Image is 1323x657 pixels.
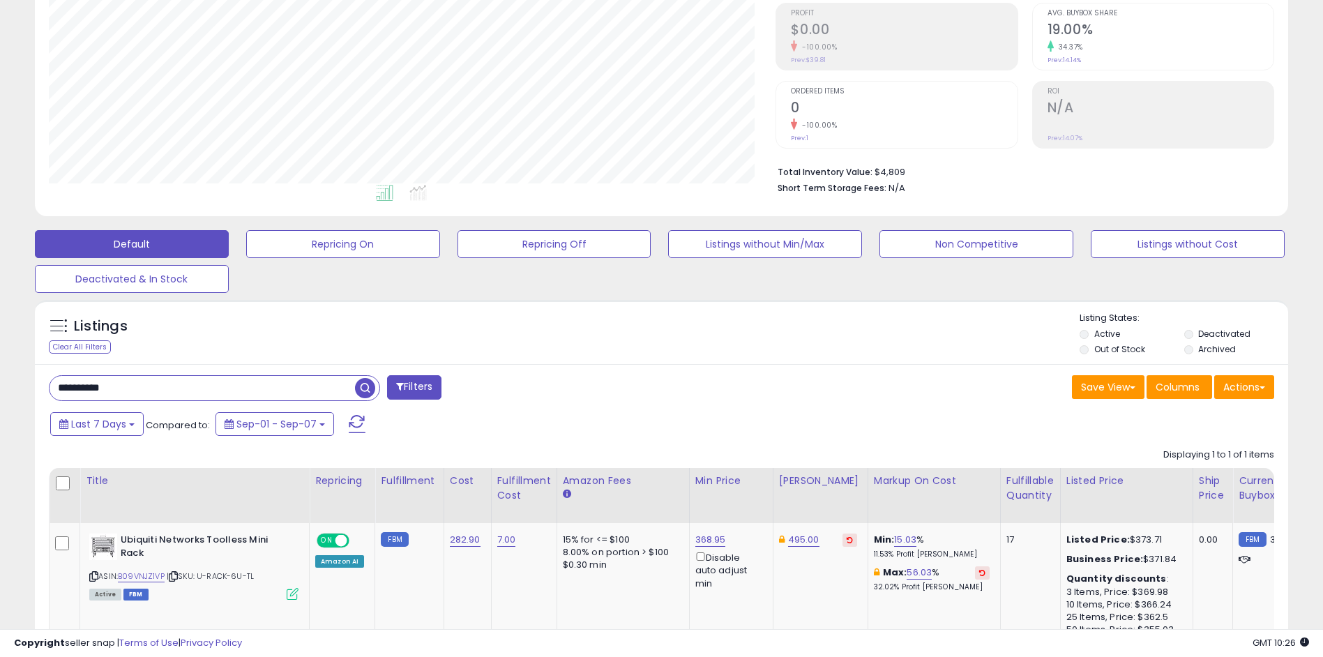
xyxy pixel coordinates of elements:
[14,636,65,649] strong: Copyright
[1066,533,1130,546] b: Listed Price:
[907,566,932,580] a: 56.03
[450,533,481,547] a: 282.90
[1199,474,1227,503] div: Ship Price
[779,474,862,488] div: [PERSON_NAME]
[1048,56,1081,64] small: Prev: 14.14%
[1094,343,1145,355] label: Out of Stock
[1048,100,1273,119] h2: N/A
[1094,328,1120,340] label: Active
[1066,598,1182,611] div: 10 Items, Price: $366.24
[874,582,990,592] p: 32.02% Profit [PERSON_NAME]
[1066,611,1182,624] div: 25 Items, Price: $362.5
[315,474,369,488] div: Repricing
[86,474,303,488] div: Title
[894,533,916,547] a: 15.03
[119,636,179,649] a: Terms of Use
[497,533,516,547] a: 7.00
[874,550,990,559] p: 11.53% Profit [PERSON_NAME]
[797,120,837,130] small: -100.00%
[791,22,1017,40] h2: $0.00
[1066,534,1182,546] div: $373.71
[35,230,229,258] button: Default
[1006,474,1054,503] div: Fulfillable Quantity
[49,340,111,354] div: Clear All Filters
[791,134,808,142] small: Prev: 1
[1198,328,1250,340] label: Deactivated
[563,534,679,546] div: 15% for <= $100
[563,559,679,571] div: $0.30 min
[118,571,165,582] a: B09VNJZ1VP
[121,534,290,563] b: Ubiquiti Networks Toolless Mini Rack
[1253,636,1309,649] span: 2025-09-15 10:26 GMT
[497,474,551,503] div: Fulfillment Cost
[668,230,862,258] button: Listings without Min/Max
[1163,448,1274,462] div: Displaying 1 to 1 of 1 items
[1214,375,1274,399] button: Actions
[695,533,726,547] a: 368.95
[1066,572,1167,585] b: Quantity discounts
[778,182,886,194] b: Short Term Storage Fees:
[791,10,1017,17] span: Profit
[71,417,126,431] span: Last 7 Days
[1239,532,1266,547] small: FBM
[167,571,254,582] span: | SKU: U-RACK-6U-TL
[695,550,762,590] div: Disable auto adjust min
[874,474,995,488] div: Markup on Cost
[381,532,408,547] small: FBM
[563,546,679,559] div: 8.00% on portion > $100
[1066,552,1143,566] b: Business Price:
[450,474,485,488] div: Cost
[1066,573,1182,585] div: :
[1147,375,1212,399] button: Columns
[1066,586,1182,598] div: 3 Items, Price: $369.98
[1080,312,1288,325] p: Listing States:
[1048,22,1273,40] h2: 19.00%
[874,533,895,546] b: Min:
[778,163,1264,179] li: $4,809
[879,230,1073,258] button: Non Competitive
[788,533,819,547] a: 495.00
[791,100,1017,119] h2: 0
[74,317,128,336] h5: Listings
[889,181,905,195] span: N/A
[1072,375,1144,399] button: Save View
[246,230,440,258] button: Repricing On
[387,375,441,400] button: Filters
[1054,42,1083,52] small: 34.37%
[791,56,826,64] small: Prev: $39.81
[791,88,1017,96] span: Ordered Items
[874,534,990,559] div: %
[1048,134,1082,142] small: Prev: 14.07%
[1048,10,1273,17] span: Avg. Buybox Share
[347,535,370,547] span: OFF
[883,566,907,579] b: Max:
[1239,474,1310,503] div: Current Buybox Price
[1091,230,1285,258] button: Listings without Cost
[1048,88,1273,96] span: ROI
[381,474,437,488] div: Fulfillment
[1006,534,1050,546] div: 17
[315,555,364,568] div: Amazon AI
[778,166,872,178] b: Total Inventory Value:
[868,468,1000,523] th: The percentage added to the cost of goods (COGS) that forms the calculator for Min & Max prices.
[236,417,317,431] span: Sep-01 - Sep-07
[1066,474,1187,488] div: Listed Price
[797,42,837,52] small: -100.00%
[181,636,242,649] a: Privacy Policy
[1066,553,1182,566] div: $371.84
[50,412,144,436] button: Last 7 Days
[1270,533,1296,546] span: 373.71
[874,566,990,592] div: %
[35,265,229,293] button: Deactivated & In Stock
[89,534,298,598] div: ASIN:
[1199,534,1222,546] div: 0.00
[1198,343,1236,355] label: Archived
[563,474,683,488] div: Amazon Fees
[458,230,651,258] button: Repricing Off
[123,589,149,601] span: FBM
[14,637,242,650] div: seller snap | |
[563,488,571,501] small: Amazon Fees.
[146,418,210,432] span: Compared to:
[695,474,767,488] div: Min Price
[1156,380,1200,394] span: Columns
